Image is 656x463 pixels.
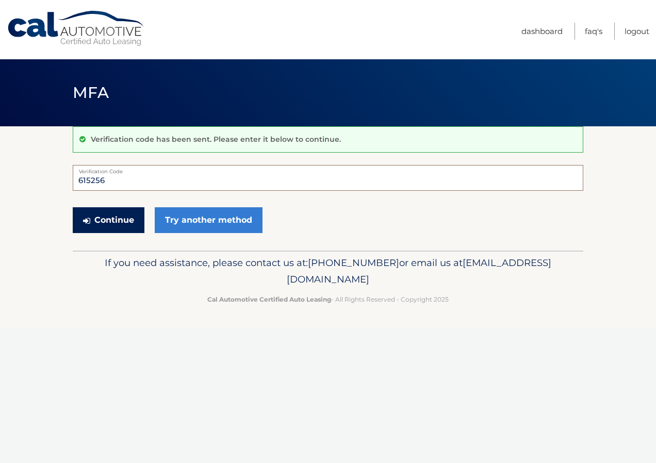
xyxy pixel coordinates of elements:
strong: Cal Automotive Certified Auto Leasing [207,295,331,303]
p: If you need assistance, please contact us at: or email us at [79,255,577,288]
a: Try another method [155,207,263,233]
p: - All Rights Reserved - Copyright 2025 [79,294,577,305]
button: Continue [73,207,144,233]
input: Verification Code [73,165,583,191]
p: Verification code has been sent. Please enter it below to continue. [91,135,341,144]
a: Logout [625,23,649,40]
a: Dashboard [521,23,563,40]
a: Cal Automotive [7,10,146,47]
span: [PHONE_NUMBER] [308,257,399,269]
label: Verification Code [73,165,583,173]
span: MFA [73,83,109,102]
a: FAQ's [585,23,602,40]
span: [EMAIL_ADDRESS][DOMAIN_NAME] [287,257,551,285]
